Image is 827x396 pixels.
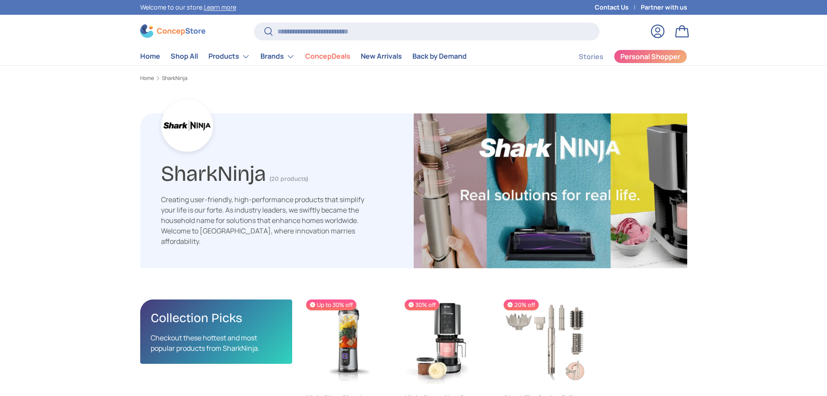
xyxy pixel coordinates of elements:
h2: Collection Picks [151,310,282,326]
a: Partner with us [641,3,687,12]
summary: Products [203,48,255,65]
span: Up to 30% off [306,299,356,310]
a: Home [140,76,154,81]
a: ConcepDeals [305,48,350,65]
a: Ninja Creami Ice Cream Maker (NC300) [405,299,490,385]
p: Welcome to our store. [140,3,236,12]
summary: Brands [255,48,300,65]
a: SharkNinja [162,76,188,81]
span: 30% off [405,299,439,310]
img: ConcepStore [140,24,205,38]
span: 20% off [504,299,539,310]
a: Home [140,48,160,65]
span: (20 products) [270,175,308,183]
nav: Primary [140,48,467,65]
a: New Arrivals [361,48,402,65]
h1: SharkNinja [161,157,266,186]
nav: Breadcrumbs [140,74,687,82]
div: Creating user-friendly, high-performance products that simplify your life is our forte. As indust... [161,194,365,246]
a: Personal Shopper [614,50,687,63]
a: Brands [260,48,295,65]
span: Personal Shopper [620,53,680,60]
img: SharkNinja [414,113,687,268]
a: Stories [579,48,603,65]
a: Shark FlexStyle - Full Package (HD440SL) [504,299,589,385]
a: Ninja Blast Blender (BC151) [306,299,391,385]
a: Products [208,48,250,65]
nav: Secondary [558,48,687,65]
a: Contact Us [595,3,641,12]
a: Learn more [204,3,236,11]
p: Checkout these hottest and most popular products from SharkNinja. [151,333,282,353]
a: Shop All [171,48,198,65]
a: Back by Demand [412,48,467,65]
